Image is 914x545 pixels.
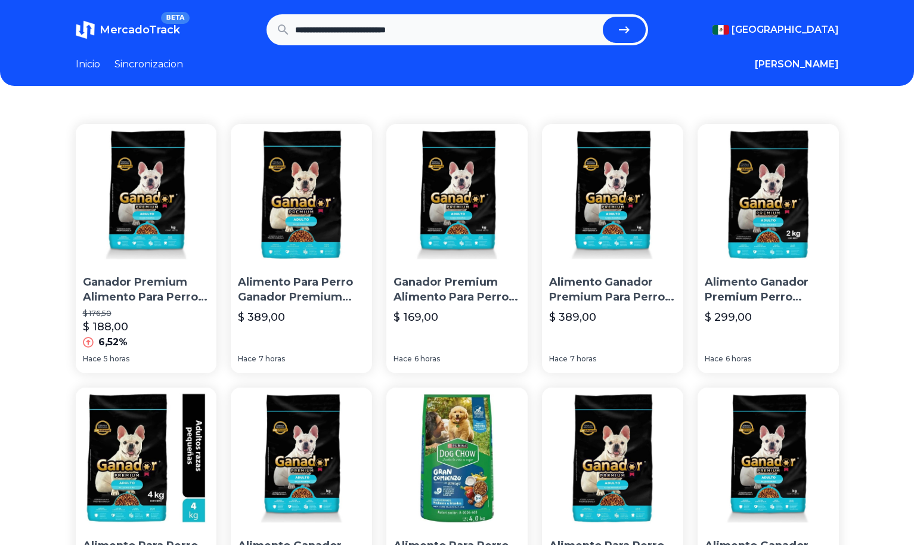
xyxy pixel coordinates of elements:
[76,124,217,373] a: Ganador Premium Alimento Para Perro Adulto Raza Pequeña Bolsa 2kgGanador Premium Alimento Para Pe...
[76,124,217,265] img: Ganador Premium Alimento Para Perro Adulto Raza Pequeña Bolsa 2kg
[386,124,528,373] a: Ganador Premium Alimento Para Perro Adulto Raza Pequeña Bolsa 2kgGanador Premium Alimento Para Pe...
[542,124,683,265] img: Alimento Ganador Premium Para Perro Adulto Raza Pequeña 4kg
[414,354,440,364] span: 6 horas
[732,23,839,37] span: [GEOGRAPHIC_DATA]
[712,23,839,37] button: [GEOGRAPHIC_DATA]
[231,388,372,529] img: Alimento Ganador Premium Perro Adulto Raza Pequeña 20 Kg
[83,318,128,335] p: $ 188,00
[712,25,729,35] img: Mexico
[259,354,285,364] span: 7 horas
[570,354,596,364] span: 7 horas
[238,309,285,326] p: $ 389,00
[238,354,256,364] span: Hace
[542,388,683,529] img: Alimento Para Perro Ganador Premium Adulto Razas Pequeñas 4k
[726,354,751,364] span: 6 horas
[394,354,412,364] span: Hace
[161,12,189,24] span: BETA
[114,57,183,72] a: Sincronizacion
[104,354,129,364] span: 5 horas
[231,124,372,373] a: Alimento Para Perro Ganador Premium Adulto Razas Pequeñas 4kgAlimento Para Perro Ganador Premium ...
[705,309,752,326] p: $ 299,00
[542,124,683,373] a: Alimento Ganador Premium Para Perro Adulto Raza Pequeña 4kgAlimento Ganador Premium Para Perro Ad...
[755,57,839,72] button: [PERSON_NAME]
[394,309,438,326] p: $ 169,00
[83,354,101,364] span: Hace
[705,275,832,305] p: Alimento Ganador Premium Perro Adulto Razas Pequeñas 2kg
[76,57,100,72] a: Inicio
[76,20,180,39] a: MercadoTrackBETA
[549,309,596,326] p: $ 389,00
[386,124,528,265] img: Ganador Premium Alimento Para Perro Adulto Raza Pequeña Bolsa 2kg
[705,354,723,364] span: Hace
[386,388,528,529] img: Alimento Para Perro Ganador Premium Adulto Razas Pequeñas 2
[549,354,568,364] span: Hace
[98,335,128,349] p: 6,52%
[100,23,180,36] span: MercadoTrack
[698,124,839,265] img: Alimento Ganador Premium Perro Adulto Razas Pequeñas 2kg
[76,20,95,39] img: MercadoTrack
[549,275,676,305] p: Alimento Ganador Premium Para Perro Adulto Raza Pequeña 4kg
[83,275,210,305] p: Ganador Premium Alimento Para Perro Adulto Raza Pequeña Bolsa 2kg
[83,309,210,318] p: $ 176,50
[238,275,365,305] p: Alimento Para Perro Ganador Premium Adulto Razas Pequeñas 4kg
[698,388,839,529] img: Alimento Ganador Premium Para Perro Adulto Raza Pequeña 2kg
[698,124,839,373] a: Alimento Ganador Premium Perro Adulto Razas Pequeñas 2kg Alimento Ganador Premium Perro Adulto Ra...
[231,124,372,265] img: Alimento Para Perro Ganador Premium Adulto Razas Pequeñas 4kg
[76,388,217,529] img: Alimento Para Perro Ganador Premium Adulto Razas Pequeñas 4
[394,275,520,305] p: Ganador Premium Alimento Para Perro Adulto Raza Pequeña Bolsa 2kg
